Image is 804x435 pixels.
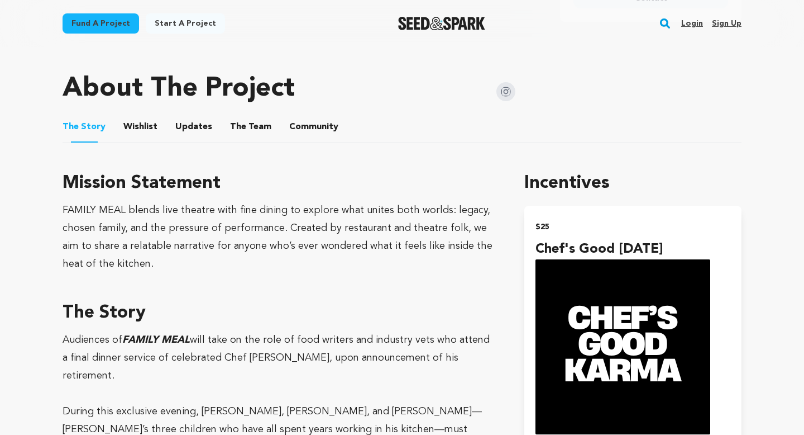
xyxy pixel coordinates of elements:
[496,82,515,101] img: Seed&Spark Instagram Icon
[535,219,730,235] h2: $25
[63,201,497,273] div: FAMILY MEAL blends live theatre with fine dining to explore what unites both worlds: legacy, chos...
[398,17,486,30] img: Seed&Spark Logo Dark Mode
[122,335,190,345] em: FAMILY MEAL
[63,75,295,102] h1: About The Project
[63,335,490,381] span: will take on the role of food writers and industry vets who attend a final dinner service of cele...
[712,15,741,32] a: Sign up
[63,300,497,327] h3: The Story
[535,259,710,434] img: incentive
[63,170,497,197] h3: Mission Statement
[63,13,139,34] a: Fund a project
[398,17,486,30] a: Seed&Spark Homepage
[681,15,703,32] a: Login
[230,120,246,134] span: The
[123,120,157,134] span: Wishlist
[146,13,225,34] a: Start a project
[524,170,741,197] h1: Incentives
[230,120,271,134] span: Team
[63,120,106,134] span: Story
[63,335,122,345] span: Audiences of
[289,120,338,134] span: Community
[535,239,730,259] h4: Chef's Good [DATE]
[175,120,212,134] span: Updates
[63,120,79,134] span: The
